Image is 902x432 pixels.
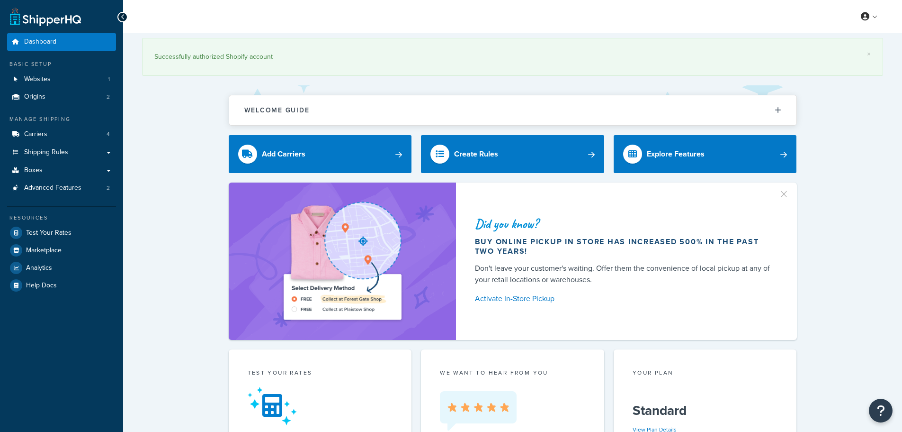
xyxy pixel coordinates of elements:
div: Successfully authorized Shopify account [154,50,871,64]
li: Websites [7,71,116,88]
a: Activate In-Store Pickup [475,292,774,305]
div: Buy online pickup in store has increased 500% in the past two years! [475,237,774,256]
a: Add Carriers [229,135,412,173]
span: Help Docs [26,282,57,290]
h5: Standard [633,403,778,418]
span: Shipping Rules [24,148,68,156]
span: 1 [108,75,110,83]
a: Test Your Rates [7,224,116,241]
a: Websites1 [7,71,116,88]
a: Create Rules [421,135,604,173]
a: Marketplace [7,242,116,259]
span: Dashboard [24,38,56,46]
div: Create Rules [454,147,498,161]
div: Did you know? [475,217,774,230]
button: Welcome Guide [229,95,796,125]
span: Analytics [26,264,52,272]
div: Resources [7,214,116,222]
span: 2 [107,184,110,192]
div: Add Carriers [262,147,305,161]
span: 2 [107,93,110,101]
span: Advanced Features [24,184,81,192]
a: Help Docs [7,277,116,294]
a: Dashboard [7,33,116,51]
li: Advanced Features [7,179,116,197]
div: Basic Setup [7,60,116,68]
a: Explore Features [614,135,797,173]
img: ad-shirt-map-b0359fc47e01cab431d101c4b569394f6a03f54285957d908178d52f29eb9668.png [257,197,428,326]
span: Test Your Rates [26,229,71,237]
h2: Welcome Guide [244,107,310,114]
span: Marketplace [26,247,62,255]
div: Explore Features [647,147,705,161]
li: Origins [7,88,116,106]
li: Carriers [7,126,116,143]
div: Manage Shipping [7,115,116,123]
div: Your Plan [633,368,778,379]
div: Test your rates [248,368,393,379]
a: × [867,50,871,58]
a: Shipping Rules [7,144,116,161]
p: we want to hear from you [440,368,585,377]
span: Boxes [24,166,43,175]
span: Websites [24,75,51,83]
a: Analytics [7,259,116,276]
div: Don't leave your customer's waiting. Offer them the convenience of local pickup at any of your re... [475,263,774,285]
a: Advanced Features2 [7,179,116,197]
button: Open Resource Center [869,399,893,423]
span: Origins [24,93,45,101]
span: 4 [107,130,110,138]
a: Boxes [7,162,116,179]
span: Carriers [24,130,47,138]
a: Carriers4 [7,126,116,143]
a: Origins2 [7,88,116,106]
